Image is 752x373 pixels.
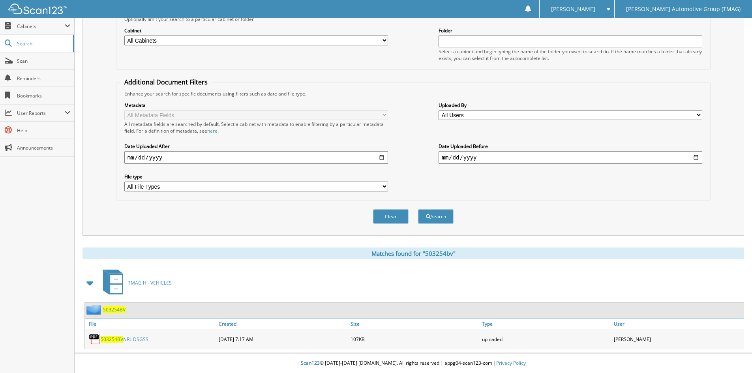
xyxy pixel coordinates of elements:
[128,279,172,286] span: TMAG H - VEHICLES
[713,335,752,373] iframe: Chat Widget
[439,27,702,34] label: Folder
[101,336,123,343] span: 503254BV
[349,331,480,347] div: 107KB
[120,78,212,86] legend: Additional Document Filters
[120,16,706,22] div: Optionally limit your search to a particular cabinet or folder
[17,58,70,64] span: Scan
[373,209,409,224] button: Clear
[301,360,320,366] span: Scan123
[85,319,217,329] a: File
[124,102,388,109] label: Metadata
[103,306,126,313] a: 503254BV
[17,92,70,99] span: Bookmarks
[86,305,103,315] img: folder2.png
[124,173,388,180] label: File type
[17,40,69,47] span: Search
[83,247,744,259] div: Matches found for "503254bv"
[101,336,148,343] a: 503254BVNRL DSGSS
[439,102,702,109] label: Uploaded By
[217,319,349,329] a: Created
[349,319,480,329] a: Size
[124,121,388,134] div: All metadata fields are searched by default. Select a cabinet with metadata to enable filtering b...
[17,75,70,82] span: Reminders
[98,267,172,298] a: TMAG H - VEHICLES
[551,7,595,11] span: [PERSON_NAME]
[439,151,702,164] input: end
[17,23,65,30] span: Cabinets
[75,354,752,373] div: © [DATE]-[DATE] [DOMAIN_NAME]. All rights reserved | appg04-scan123-com |
[17,127,70,134] span: Help
[626,7,741,11] span: [PERSON_NAME] Automotive Group (TMAG)
[89,333,101,345] img: PDF.png
[120,90,706,97] div: Enhance your search for specific documents using filters such as date and file type.
[124,143,388,150] label: Date Uploaded After
[217,331,349,347] div: [DATE] 7:17 AM
[17,110,65,116] span: User Reports
[418,209,454,224] button: Search
[124,151,388,164] input: start
[207,127,218,134] a: here
[8,4,67,14] img: scan123-logo-white.svg
[496,360,526,366] a: Privacy Policy
[480,319,612,329] a: Type
[17,144,70,151] span: Announcements
[612,331,744,347] div: [PERSON_NAME]
[439,143,702,150] label: Date Uploaded Before
[439,48,702,62] div: Select a cabinet and begin typing the name of the folder you want to search in. If the name match...
[124,27,388,34] label: Cabinet
[612,319,744,329] a: User
[480,331,612,347] div: uploaded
